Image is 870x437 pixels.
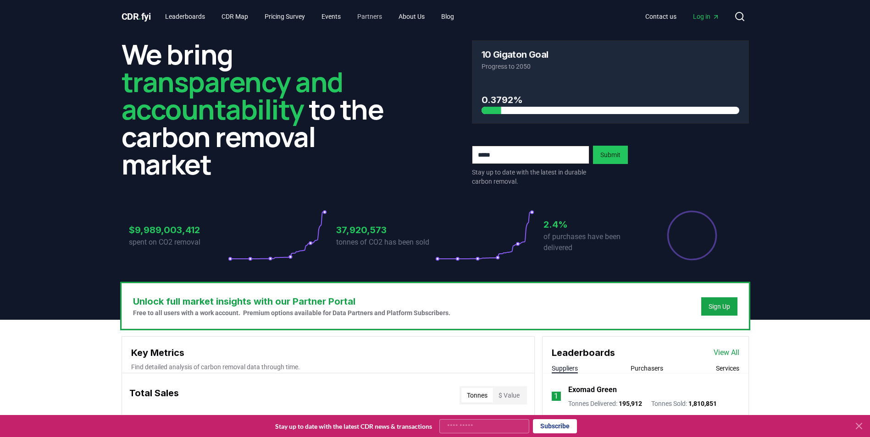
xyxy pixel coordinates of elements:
h3: 2.4% [543,218,643,231]
h3: 10 Gigaton Goal [482,50,549,59]
button: Submit [593,146,628,164]
a: Exomad Green [568,384,617,395]
div: Percentage of sales delivered [666,210,718,261]
button: Suppliers [552,364,578,373]
button: $ Value [493,388,525,403]
h3: Leaderboards [552,346,615,360]
h3: $9,989,003,412 [129,223,228,237]
h3: Unlock full market insights with our Partner Portal [133,295,450,308]
span: . [139,11,141,22]
p: Free to all users with a work account. Premium options available for Data Partners and Platform S... [133,308,450,317]
p: tonnes of CO2 has been sold [336,237,435,248]
button: Purchasers [631,364,663,373]
a: Partners [350,8,389,25]
p: 1 [554,391,558,402]
h3: Total Sales [129,386,179,404]
button: Sign Up [701,297,737,316]
span: 1,810,851 [688,400,717,407]
a: Leaderboards [158,8,212,25]
p: Tonnes Delivered : [568,399,642,408]
h3: 0.3792% [482,93,739,107]
a: View All [714,347,739,358]
a: Sign Up [709,302,730,311]
a: Events [314,8,348,25]
a: Log in [686,8,727,25]
a: Blog [434,8,461,25]
a: About Us [391,8,432,25]
button: Services [716,364,739,373]
h2: We bring to the carbon removal market [122,40,399,178]
a: CDR Map [214,8,255,25]
p: of purchases have been delivered [543,231,643,253]
a: Contact us [638,8,684,25]
p: Progress to 2050 [482,62,739,71]
a: CDR.fyi [122,10,151,23]
span: Log in [693,12,720,21]
span: transparency and accountability [122,63,343,128]
p: spent on CO2 removal [129,237,228,248]
span: 195,912 [619,400,642,407]
h3: 37,920,573 [336,223,435,237]
nav: Main [158,8,461,25]
p: Tonnes Sold : [651,399,717,408]
button: Tonnes [461,388,493,403]
p: Find detailed analysis of carbon removal data through time. [131,362,525,371]
a: Pricing Survey [257,8,312,25]
span: CDR fyi [122,11,151,22]
nav: Main [638,8,727,25]
h3: Key Metrics [131,346,525,360]
p: Stay up to date with the latest in durable carbon removal. [472,168,589,186]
